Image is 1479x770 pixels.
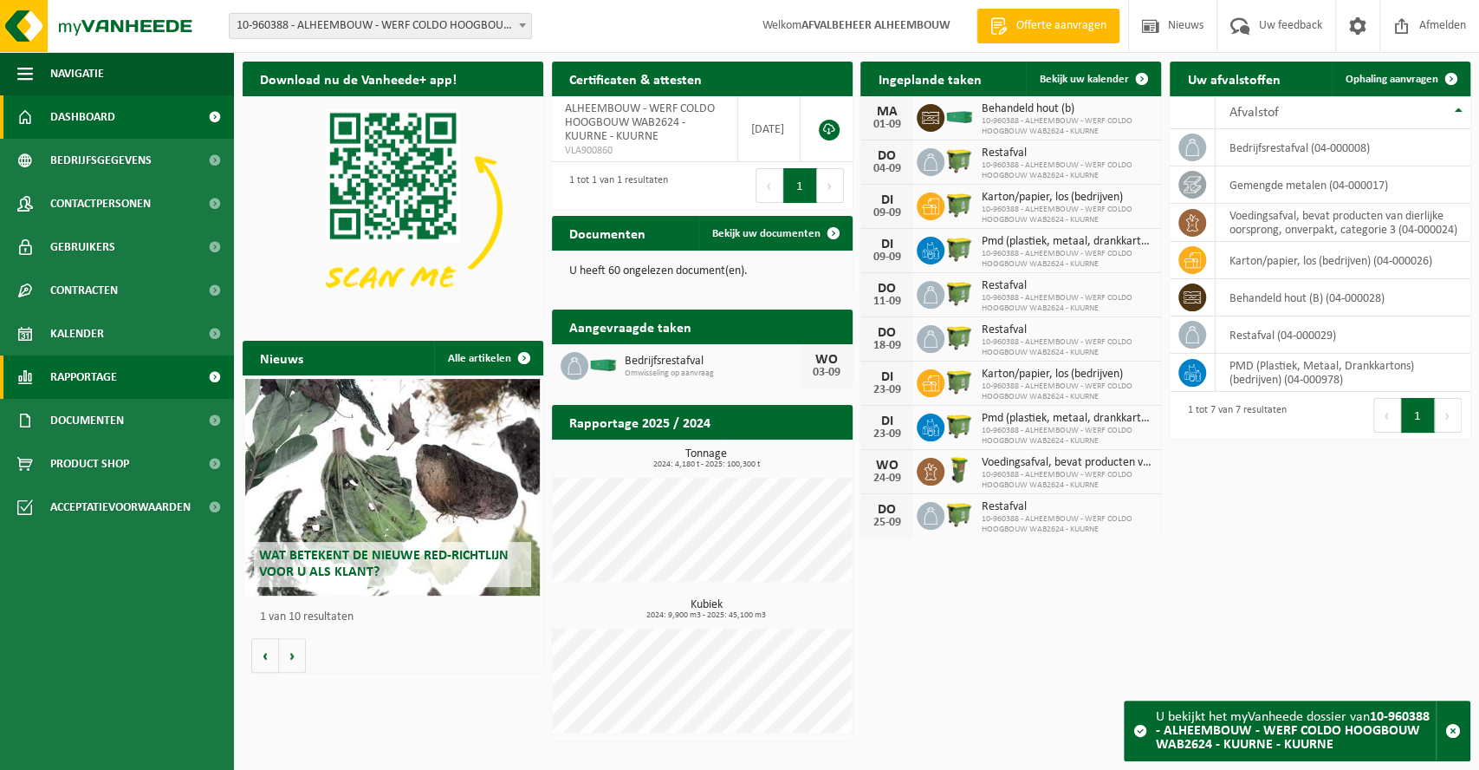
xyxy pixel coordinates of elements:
div: 03-09 [809,367,844,379]
div: 25-09 [869,517,904,529]
button: Next [1435,398,1462,433]
span: Bekijk uw kalender [1040,74,1129,85]
td: gemengde metalen (04-000017) [1216,166,1470,204]
h2: Download nu de Vanheede+ app! [243,62,474,95]
button: Volgende [279,638,306,673]
img: WB-1100-HPE-GN-50 [944,146,974,175]
div: WO [809,353,844,367]
h3: Kubiek [561,599,853,620]
td: [DATE] [738,96,801,162]
span: ALHEEMBOUW - WERF COLDO HOOGBOUW WAB2624 - KUURNE - KUURNE [565,102,715,143]
span: Omwisseling op aanvraag [625,369,801,379]
td: restafval (04-000029) [1216,316,1470,354]
button: 1 [1401,398,1435,433]
span: 10-960388 - ALHEEMBOUW - WERF COLDO HOOGBOUW WAB2624 - KUURNE [981,382,1152,402]
span: Bedrijfsrestafval [625,355,801,369]
span: Product Shop [50,442,129,486]
p: 1 van 10 resultaten [260,611,535,623]
span: Karton/papier, los (bedrijven) [981,191,1152,205]
td: voedingsafval, bevat producten van dierlijke oorsprong, onverpakt, categorie 3 (04-000024) [1216,204,1470,242]
span: 10-960388 - ALHEEMBOUW - WERF COLDO HOOGBOUW WAB2624 - KUURNE [981,293,1152,314]
h2: Aangevraagde taken [552,310,709,343]
span: Restafval [981,500,1152,514]
span: Ophaling aanvragen [1346,74,1438,85]
div: 18-09 [869,340,904,352]
div: 01-09 [869,119,904,131]
span: Karton/papier, los (bedrijven) [981,368,1152,382]
span: Restafval [981,147,1152,160]
span: 10-960388 - ALHEEMBOUW - WERF COLDO HOOGBOUW WAB2624 - KUURNE - KUURNE [230,14,531,38]
td: bedrijfsrestafval (04-000008) [1216,129,1470,166]
div: DO [869,149,904,163]
span: Acceptatievoorwaarden [50,486,191,529]
strong: AFVALBEHEER ALHEEMBOUW [801,19,950,32]
img: WB-1100-HPE-GN-50 [944,411,974,440]
h2: Certificaten & attesten [552,62,719,95]
span: 2024: 4,180 t - 2025: 100,300 t [561,460,853,469]
span: Gebruikers [50,225,115,269]
div: 09-09 [869,207,904,219]
span: Behandeld hout (b) [981,102,1152,116]
div: DI [869,193,904,207]
h3: Tonnage [561,448,853,469]
div: DO [869,503,904,517]
a: Bekijk rapportage [723,439,851,473]
div: 1 tot 1 van 1 resultaten [561,166,668,205]
h2: Documenten [552,216,663,250]
span: 10-960388 - ALHEEMBOUW - WERF COLDO HOOGBOUW WAB2624 - KUURNE [981,337,1152,358]
span: Restafval [981,323,1152,337]
img: WB-1100-HPE-GN-50 [944,323,974,352]
span: 10-960388 - ALHEEMBOUW - WERF COLDO HOOGBOUW WAB2624 - KUURNE [981,514,1152,535]
div: 11-09 [869,296,904,308]
div: 23-09 [869,428,904,440]
span: 10-960388 - ALHEEMBOUW - WERF COLDO HOOGBOUW WAB2624 - KUURNE [981,205,1152,225]
span: Offerte aanvragen [1012,17,1111,35]
span: Wat betekent de nieuwe RED-richtlijn voor u als klant? [258,549,508,579]
div: 09-09 [869,251,904,264]
img: WB-1100-HPE-GN-50 [944,234,974,264]
h2: Rapportage 2025 / 2024 [552,405,728,439]
span: Bedrijfsgegevens [50,139,152,182]
div: DO [869,326,904,340]
span: Voedingsafval, bevat producten van dierlijke oorsprong, onverpakt, categorie 3 [981,456,1152,470]
a: Alle artikelen [434,341,542,375]
a: Wat betekent de nieuwe RED-richtlijn voor u als klant? [245,379,540,596]
a: Offerte aanvragen [976,9,1119,43]
a: Bekijk uw kalender [1026,62,1159,96]
strong: 10-960388 - ALHEEMBOUW - WERF COLDO HOOGBOUW WAB2624 - KUURNE - KUURNE [1156,710,1430,752]
span: 10-960388 - ALHEEMBOUW - WERF COLDO HOOGBOUW WAB2624 - KUURNE [981,470,1152,491]
span: Contracten [50,269,118,312]
span: Pmd (plastiek, metaal, drankkartons) (bedrijven) [981,235,1152,249]
span: Documenten [50,399,124,442]
div: 04-09 [869,163,904,175]
div: DI [869,238,904,251]
span: 10-960388 - ALHEEMBOUW - WERF COLDO HOOGBOUW WAB2624 - KUURNE [981,426,1152,447]
span: 10-960388 - ALHEEMBOUW - WERF COLDO HOOGBOUW WAB2624 - KUURNE [981,160,1152,181]
span: 10-960388 - ALHEEMBOUW - WERF COLDO HOOGBOUW WAB2624 - KUURNE [981,249,1152,270]
a: Ophaling aanvragen [1332,62,1469,96]
p: U heeft 60 ongelezen document(en). [569,265,835,277]
div: DI [869,370,904,384]
span: Kalender [50,312,104,356]
h2: Ingeplande taken [860,62,998,95]
span: Dashboard [50,95,115,139]
span: Navigatie [50,52,104,95]
div: 23-09 [869,384,904,396]
img: WB-1100-HPE-GN-50 [944,367,974,396]
td: PMD (Plastiek, Metaal, Drankkartons) (bedrijven) (04-000978) [1216,354,1470,392]
a: Bekijk uw documenten [698,216,851,251]
button: Previous [1373,398,1401,433]
button: Vorige [251,638,279,673]
div: MA [869,105,904,119]
span: Pmd (plastiek, metaal, drankkartons) (bedrijven) [981,412,1152,426]
span: Rapportage [50,356,117,399]
div: WO [869,459,904,473]
span: 10-960388 - ALHEEMBOUW - WERF COLDO HOOGBOUW WAB2624 - KUURNE [981,116,1152,137]
button: 1 [783,168,817,203]
span: Contactpersonen [50,182,151,225]
img: WB-1100-HPE-GN-50 [944,499,974,529]
span: Restafval [981,279,1152,293]
img: HK-XC-30-GN-00 [944,108,974,124]
img: Download de VHEPlus App [243,96,543,322]
img: WB-1100-HPE-GN-50 [944,190,974,219]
